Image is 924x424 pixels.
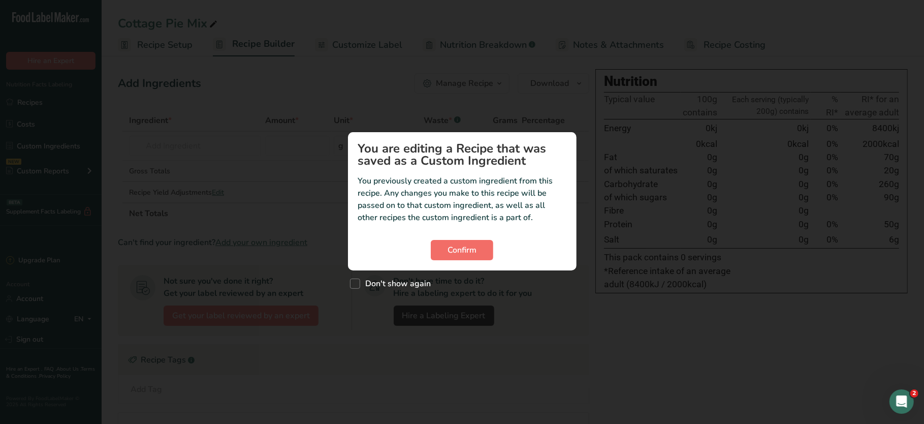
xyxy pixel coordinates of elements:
[360,279,431,289] span: Don't show again
[358,142,566,167] h1: You are editing a Recipe that was saved as a Custom Ingredient
[448,244,476,256] span: Confirm
[889,389,914,414] iframe: Intercom live chat
[431,240,493,260] button: Confirm
[358,175,566,224] p: You previously created a custom ingredient from this recipe. Any changes you make to this recipe ...
[910,389,918,398] span: 2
